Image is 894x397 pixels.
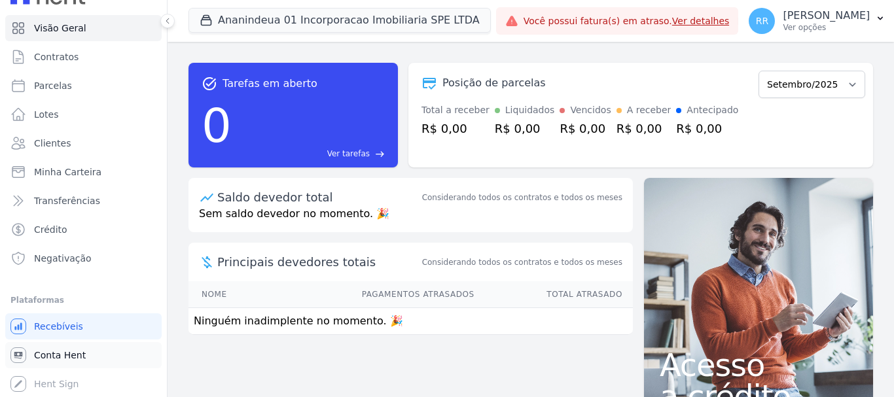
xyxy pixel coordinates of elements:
span: Crédito [34,223,67,236]
a: Ver detalhes [672,16,730,26]
span: Minha Carteira [34,165,101,179]
span: Clientes [34,137,71,150]
p: Sem saldo devedor no momento. 🎉 [188,206,633,232]
span: RR [756,16,768,26]
a: Minha Carteira [5,159,162,185]
span: Principais devedores totais [217,253,420,271]
span: Parcelas [34,79,72,92]
span: Ver tarefas [327,148,370,160]
th: Nome [188,281,268,308]
span: Transferências [34,194,100,207]
p: Ver opções [783,22,870,33]
div: Considerando todos os contratos e todos os meses [422,192,622,203]
span: Visão Geral [34,22,86,35]
span: task_alt [202,76,217,92]
span: Conta Hent [34,349,86,362]
div: Plataformas [10,292,156,308]
div: R$ 0,00 [676,120,738,137]
th: Total Atrasado [475,281,633,308]
div: Vencidos [570,103,611,117]
div: Saldo devedor total [217,188,420,206]
a: Conta Hent [5,342,162,368]
th: Pagamentos Atrasados [268,281,474,308]
div: A receber [627,103,671,117]
a: Crédito [5,216,162,243]
span: Você possui fatura(s) em atraso. [524,14,730,28]
p: [PERSON_NAME] [783,9,870,22]
div: Total a receber [421,103,490,117]
div: R$ 0,00 [421,120,490,137]
div: R$ 0,00 [495,120,555,137]
span: Contratos [34,50,79,63]
a: Visão Geral [5,15,162,41]
span: Lotes [34,108,59,121]
span: Negativação [34,252,92,265]
a: Contratos [5,44,162,70]
td: Ninguém inadimplente no momento. 🎉 [188,308,633,335]
a: Clientes [5,130,162,156]
span: Recebíveis [34,320,83,333]
a: Lotes [5,101,162,128]
button: Ananindeua 01 Incorporacao Imobiliaria SPE LTDA [188,8,491,33]
div: Antecipado [687,103,738,117]
span: Considerando todos os contratos e todos os meses [422,256,622,268]
a: Recebíveis [5,313,162,339]
div: Posição de parcelas [442,75,546,91]
span: east [375,149,385,159]
span: Acesso [660,349,857,381]
a: Transferências [5,188,162,214]
div: R$ 0,00 [617,120,671,137]
div: Liquidados [505,103,555,117]
div: 0 [202,92,232,160]
div: R$ 0,00 [560,120,611,137]
a: Parcelas [5,73,162,99]
a: Ver tarefas east [237,148,385,160]
span: Tarefas em aberto [223,76,317,92]
a: Negativação [5,245,162,271]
